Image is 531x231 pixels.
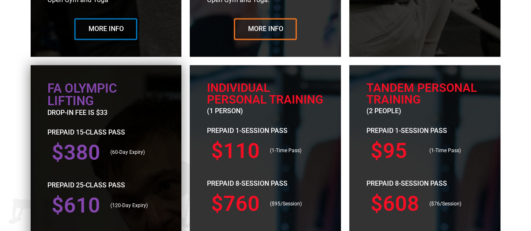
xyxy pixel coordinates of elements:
p: (60-Day Expiry) [110,148,160,156]
p: ($95/Session) [269,200,320,208]
p: ($76/Session) [429,200,479,208]
p: (2 People) [366,105,484,116]
p: PREPAID 8-SESSION PASS [366,178,484,189]
a: More Info [234,18,297,40]
h3: $610 [52,195,102,215]
span: More Info [248,26,283,32]
h2: Tandem Personal Training [366,82,484,105]
span: More Info [88,26,123,32]
p: (1-Time Pass) [269,146,320,155]
p: PREPAID 8-SESSION PASS [207,178,324,189]
p: Prepaid 25-Class Pass [47,179,165,190]
h3: $760 [211,193,261,214]
p: (1 person) [207,105,324,116]
h3: $95 [370,140,421,161]
h3: $380 [52,142,102,163]
h3: $110 [211,140,261,161]
h3: $608 [370,193,421,214]
a: More Info [74,18,137,40]
p: PREPAID 15-CLASS PASs [47,127,165,138]
h2: FA Olympic Lifting [47,82,165,107]
p: (120-Day Expiry) [110,201,160,210]
p: (1-Time Pass) [429,146,479,155]
p: drop-in fee is $33 [47,107,165,118]
h2: individual Personal Training [207,82,324,105]
p: Prepaid 1-Session Pass [366,125,484,136]
p: Prepaid 1-Session Pass [207,125,324,136]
